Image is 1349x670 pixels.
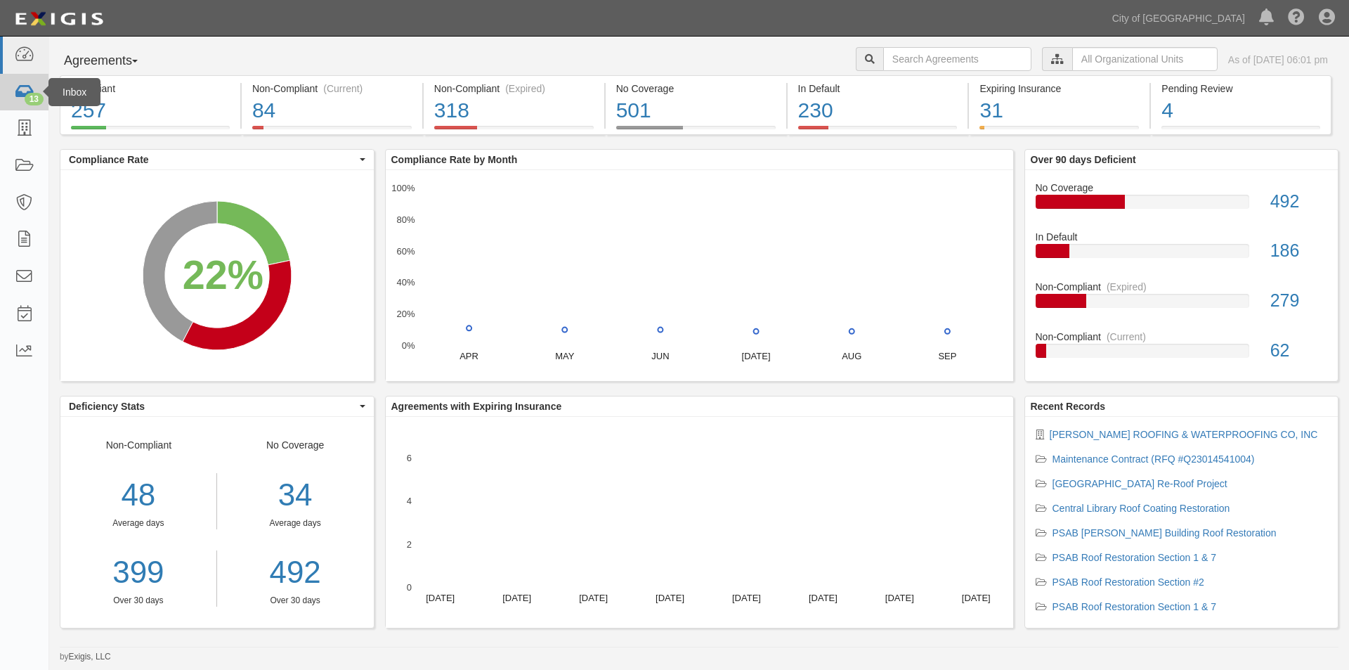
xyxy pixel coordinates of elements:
a: Non-Compliant(Expired)279 [1036,280,1328,330]
text: [DATE] [741,351,770,361]
div: 84 [252,96,412,126]
div: 34 [228,473,363,517]
a: No Coverage501 [606,126,786,137]
div: (Current) [323,82,363,96]
a: [PERSON_NAME] ROOFING & WATERPROOFING CO, INC [1050,429,1318,440]
div: 13 [25,93,44,105]
text: [DATE] [961,593,990,603]
b: Agreements with Expiring Insurance [391,401,562,412]
div: 4 [1161,96,1320,126]
text: [DATE] [731,593,760,603]
div: 492 [228,550,363,595]
a: Non-Compliant(Current)84 [242,126,422,137]
div: No Coverage [1025,181,1338,195]
div: Average days [228,517,363,529]
text: [DATE] [579,593,608,603]
div: 230 [798,96,958,126]
div: Non-Compliant [60,438,217,607]
button: Agreements [60,47,165,75]
text: 40% [396,277,415,288]
text: [DATE] [656,593,684,603]
a: In Default186 [1036,230,1328,280]
div: 257 [71,96,230,126]
text: [DATE] [426,593,455,603]
div: 186 [1260,238,1338,264]
text: [DATE] [808,593,837,603]
a: [GEOGRAPHIC_DATA] Re-Roof Project [1053,478,1227,489]
text: AUG [842,351,861,361]
div: Non-Compliant (Expired) [434,82,594,96]
text: 4 [406,496,411,506]
a: 399 [60,550,216,595]
text: JUN [651,351,669,361]
text: 100% [391,183,415,193]
div: In Default [798,82,958,96]
img: logo-5460c22ac91f19d4615b14bd174203de0afe785f0fc80cf4dbbc73dc1793850b.png [11,6,107,32]
b: Compliance Rate by Month [391,154,518,165]
a: PSAB [PERSON_NAME] Building Roof Restoration [1053,527,1277,539]
a: No Coverage492 [1036,181,1328,231]
button: Compliance Rate [60,150,374,169]
div: 62 [1260,338,1338,363]
div: Pending Review [1161,82,1320,96]
text: 6 [406,453,411,463]
svg: A chart. [60,170,374,381]
span: Compliance Rate [69,153,356,167]
b: Over 90 days Deficient [1031,154,1136,165]
text: 0% [401,340,415,351]
a: Exigis, LLC [69,652,111,662]
a: Compliant257 [60,126,240,137]
small: by [60,651,111,663]
div: As of [DATE] 06:01 pm [1228,53,1328,67]
div: 501 [616,96,776,126]
div: Over 30 days [60,595,216,607]
div: Non-Compliant [1025,330,1338,344]
a: PSAB Roof Restoration Section #2 [1053,576,1204,588]
input: Search Agreements [883,47,1031,71]
div: Average days [60,517,216,529]
text: [DATE] [885,593,913,603]
text: 20% [396,309,415,319]
a: City of [GEOGRAPHIC_DATA] [1105,4,1252,32]
div: Compliant [71,82,230,96]
text: 2 [406,539,411,549]
div: Non-Compliant (Current) [252,82,412,96]
div: No Coverage [217,438,374,607]
input: All Organizational Units [1072,47,1218,71]
a: Expiring Insurance31 [969,126,1149,137]
div: Non-Compliant [1025,280,1338,294]
a: Non-Compliant(Current)62 [1036,330,1328,369]
div: 318 [434,96,594,126]
div: Inbox [48,78,100,106]
text: 0 [406,582,411,593]
div: In Default [1025,230,1338,244]
a: Maintenance Contract (RFQ #Q23014541004) [1053,453,1255,465]
div: (Expired) [505,82,545,96]
text: 80% [396,214,415,225]
div: 31 [979,96,1139,126]
span: Deficiency Stats [69,399,356,413]
text: APR [460,351,478,361]
div: (Expired) [1107,280,1147,294]
div: Expiring Insurance [979,82,1139,96]
div: (Current) [1107,330,1146,344]
text: [DATE] [502,593,531,603]
div: 492 [1260,189,1338,214]
a: Pending Review4 [1151,126,1331,137]
div: Over 30 days [228,595,363,607]
i: Help Center - Complianz [1288,10,1305,27]
b: Recent Records [1031,401,1106,412]
svg: A chart. [386,170,1013,381]
button: Deficiency Stats [60,397,374,416]
a: PSAB Roof Restoration Section 1 & 7 [1053,552,1216,563]
text: MAY [555,351,575,361]
a: Non-Compliant(Expired)318 [424,126,604,137]
svg: A chart. [386,417,1013,628]
text: 60% [396,245,415,256]
a: PSAB Roof Restoration Section 1 & 7 [1053,601,1216,612]
a: Central Library Roof Coating Restoration [1053,503,1230,514]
